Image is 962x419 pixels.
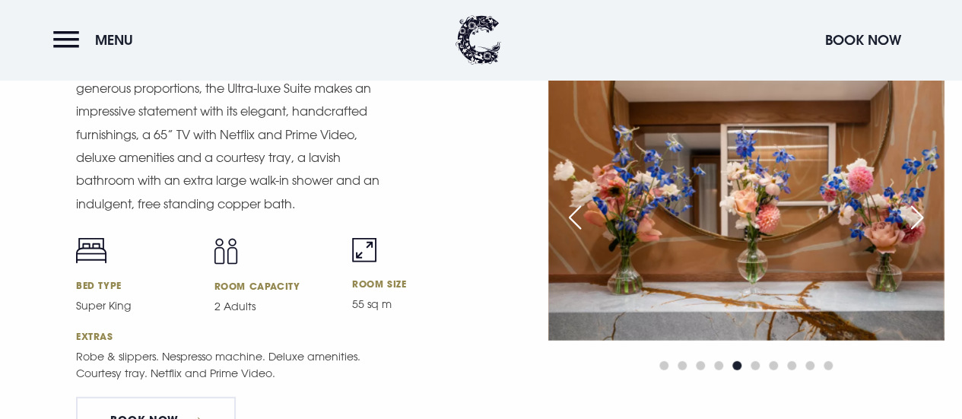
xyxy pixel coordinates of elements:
button: Menu [53,24,141,56]
h6: Bed type [76,279,195,291]
p: Super King [76,297,195,314]
span: Go to slide 10 [824,361,833,370]
span: Go to slide 8 [787,361,796,370]
span: Go to slide 2 [678,361,687,370]
h6: Room capacity [214,280,333,292]
span: Go to slide 4 [714,361,723,370]
span: Go to slide 5 [732,361,741,370]
span: Menu [95,31,133,49]
p: 2 Adults [214,298,333,315]
h6: Room size [352,278,471,290]
img: Room size icon [352,238,376,262]
span: Go to slide 6 [751,361,760,370]
img: Clandeboye Lodge [456,15,501,65]
span: Go to slide 1 [659,361,668,370]
img: Capacity icon [214,238,238,265]
h6: Extras [76,330,472,342]
img: Bed icon [76,238,106,264]
div: Next slide [898,201,936,234]
span: Go to slide 7 [769,361,778,370]
p: Robe & slippers. Nespresso machine. Deluxe amenities. Courtesy tray. Netflix and Prime Video. [76,348,388,382]
div: Previous slide [556,201,594,234]
span: Go to slide 9 [805,361,814,370]
span: Go to slide 3 [696,361,705,370]
p: 55 sq m [352,296,471,313]
img: Hotel in Bangor Northern Ireland [548,78,944,341]
button: Book Now [818,24,909,56]
p: Our top suite. A premium guest room experience with generous proportions, the Ultra-luxe Suite ma... [76,53,388,215]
